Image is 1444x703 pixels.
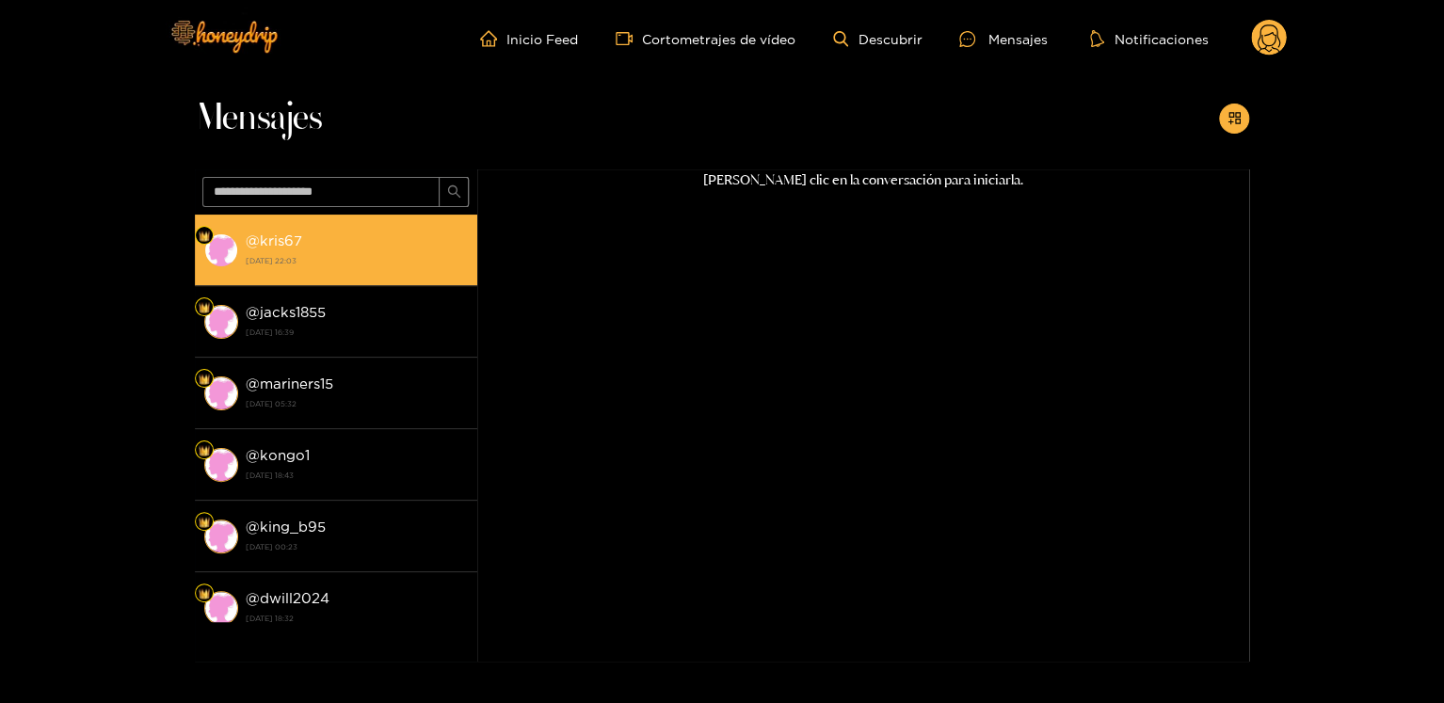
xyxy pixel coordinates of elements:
font: Mensajes [987,32,1047,46]
span: añadir a la tienda de aplicaciones [1227,111,1242,127]
img: Fan Level [199,445,210,456]
strong: @ kongo1 [246,447,310,463]
strong: [DATE] 22:03 [246,252,468,269]
a: Descubrir [833,31,922,47]
strong: @ mariners15 [246,375,333,391]
img: Fan Level [199,302,210,313]
strong: [DATE] 05:32 [246,395,468,412]
font: Cortometrajes de vídeo [642,32,795,46]
strong: @ dwill2024 [246,590,329,606]
img: Fan Level [199,588,210,599]
img: Fan Level [199,517,210,528]
img: Fan Level [199,231,210,242]
font: Notificaciones [1114,32,1208,46]
strong: @ jacks1855 [246,304,326,320]
img: conversation [204,448,238,482]
strong: [DATE] 18:43 [246,467,468,484]
span: cámara de vídeo [616,30,642,47]
font: Inicio Feed [506,32,578,46]
span: hogar [480,30,506,47]
strong: [DATE] 00:23 [246,538,468,555]
img: conversation [204,305,238,339]
a: Inicio Feed [480,30,578,47]
strong: @ kris67 [246,232,302,248]
button: buscar [439,177,469,207]
button: Notificaciones [1084,29,1213,48]
font: Mensajes [195,100,322,137]
strong: [DATE] 16:39 [246,324,468,341]
img: conversation [204,591,238,625]
img: conversation [204,233,238,267]
a: Cortometrajes de vídeo [616,30,795,47]
strong: @ king_b95 [246,519,326,535]
font: Descubrir [858,32,922,46]
img: Fan Level [199,374,210,385]
img: conversation [204,519,238,553]
strong: [DATE] 18:32 [246,610,468,627]
button: añadir a la tienda de aplicaciones [1219,104,1249,134]
img: conversation [204,376,238,410]
span: buscar [447,184,461,200]
font: [PERSON_NAME] clic en la conversación para iniciarla. [703,171,1023,188]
